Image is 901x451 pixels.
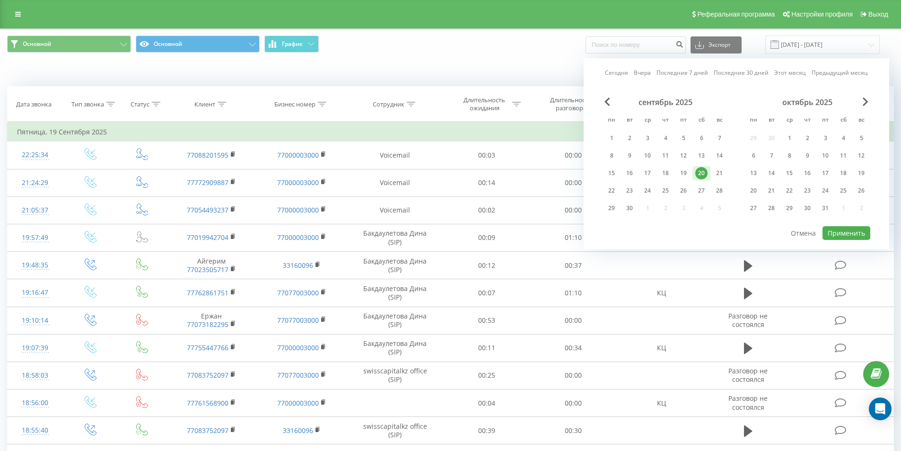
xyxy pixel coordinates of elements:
[855,132,867,144] div: 5
[852,131,870,145] div: вс 5 окт. 2025 г.
[765,185,778,197] div: 21
[837,167,849,179] div: 18
[641,185,654,197] div: 24
[187,288,228,297] a: 77762861751
[656,131,674,145] div: чт 4 сент. 2025 г.
[714,68,769,77] a: Последние 30 дней
[621,166,639,180] div: вт 16 сент. 2025 г.
[783,132,796,144] div: 1
[283,426,313,435] a: 33160096
[710,131,728,145] div: вс 7 сент. 2025 г.
[765,202,778,214] div: 28
[277,205,319,214] a: 77000003000
[791,10,853,18] span: Настройки профиля
[530,389,617,417] td: 00:00
[187,398,228,407] a: 77761568900
[656,149,674,163] div: чт 11 сент. 2025 г.
[277,178,319,187] a: 77000003000
[747,167,760,179] div: 13
[744,184,762,198] div: пн 20 окт. 2025 г.
[728,394,768,411] span: Разговор не состоялся
[639,166,656,180] div: ср 17 сент. 2025 г.
[764,114,779,128] abbr: вторник
[801,132,814,144] div: 2
[728,311,768,329] span: Разговор не состоялся
[444,224,530,251] td: 00:09
[623,185,636,197] div: 23
[530,141,617,169] td: 00:00
[166,307,256,334] td: Ержан
[623,132,636,144] div: 2
[765,150,778,162] div: 7
[780,166,798,180] div: ср 15 окт. 2025 г.
[136,35,260,53] button: Основной
[695,132,708,144] div: 6
[283,261,313,270] a: 33160096
[444,334,530,362] td: 00:11
[819,185,831,197] div: 24
[677,185,690,197] div: 26
[621,201,639,215] div: вт 30 сент. 2025 г.
[692,184,710,198] div: сб 27 сент. 2025 г.
[605,167,618,179] div: 15
[656,166,674,180] div: чт 18 сент. 2025 г.
[166,252,256,279] td: Айгерим
[677,132,690,144] div: 5
[605,150,618,162] div: 8
[762,149,780,163] div: вт 7 окт. 2025 г.
[816,201,834,215] div: пт 31 окт. 2025 г.
[783,202,796,214] div: 29
[713,132,726,144] div: 7
[530,169,617,196] td: 00:00
[674,149,692,163] div: пт 12 сент. 2025 г.
[783,150,796,162] div: 8
[605,185,618,197] div: 22
[677,167,690,179] div: 19
[347,279,444,307] td: Бакдаулетова Дина (SIP)
[605,132,618,144] div: 1
[692,149,710,163] div: сб 13 сент. 2025 г.
[131,100,149,108] div: Статус
[603,131,621,145] div: пн 1 сент. 2025 г.
[623,167,636,179] div: 16
[71,100,104,108] div: Тип звонка
[656,184,674,198] div: чт 25 сент. 2025 г.
[187,371,228,380] a: 77083752097
[692,131,710,145] div: сб 6 сент. 2025 г.
[656,68,708,77] a: Последние 7 дней
[347,224,444,251] td: Бакдаулетова Дина (SIP)
[277,371,319,380] a: 77077003000
[444,307,530,334] td: 00:53
[641,132,654,144] div: 3
[530,279,617,307] td: 01:10
[603,166,621,180] div: пн 15 сент. 2025 г.
[798,166,816,180] div: чт 16 окт. 2025 г.
[780,149,798,163] div: ср 8 окт. 2025 г.
[277,316,319,325] a: 77077003000
[616,279,706,307] td: КЦ
[816,131,834,145] div: пт 3 окт. 2025 г.
[621,149,639,163] div: вт 9 сент. 2025 г.
[868,10,888,18] span: Выход
[603,97,728,107] div: сентябрь 2025
[677,150,690,162] div: 12
[347,141,444,169] td: Voicemail
[834,149,852,163] div: сб 11 окт. 2025 г.
[822,226,870,240] button: Применить
[641,150,654,162] div: 10
[347,169,444,196] td: Voicemail
[713,150,726,162] div: 14
[444,141,530,169] td: 00:03
[274,100,315,108] div: Бизнес номер
[17,421,53,440] div: 18:55:40
[622,114,637,128] abbr: вторник
[347,252,444,279] td: Бакдаулетова Дина (SIP)
[347,196,444,224] td: Voicemail
[812,68,868,77] a: Предыдущий месяц
[277,343,319,352] a: 77000003000
[605,68,628,77] a: Сегодня
[746,114,761,128] abbr: понедельник
[17,366,53,385] div: 18:58:03
[187,178,228,187] a: 77772909887
[187,265,228,274] a: 77023505717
